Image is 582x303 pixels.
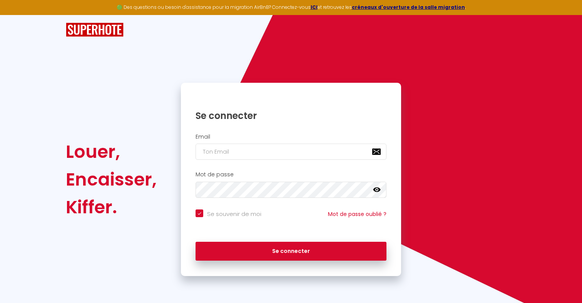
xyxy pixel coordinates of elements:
h1: Se connecter [196,110,386,122]
img: SuperHote logo [66,23,124,37]
a: Mot de passe oublié ? [328,210,386,218]
a: créneaux d'ouverture de la salle migration [352,4,465,10]
div: Kiffer. [66,193,157,221]
a: ICI [311,4,318,10]
div: Louer, [66,138,157,166]
button: Se connecter [196,242,386,261]
h2: Email [196,134,386,140]
h2: Mot de passe [196,171,386,178]
input: Ton Email [196,144,386,160]
div: Encaisser, [66,166,157,193]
